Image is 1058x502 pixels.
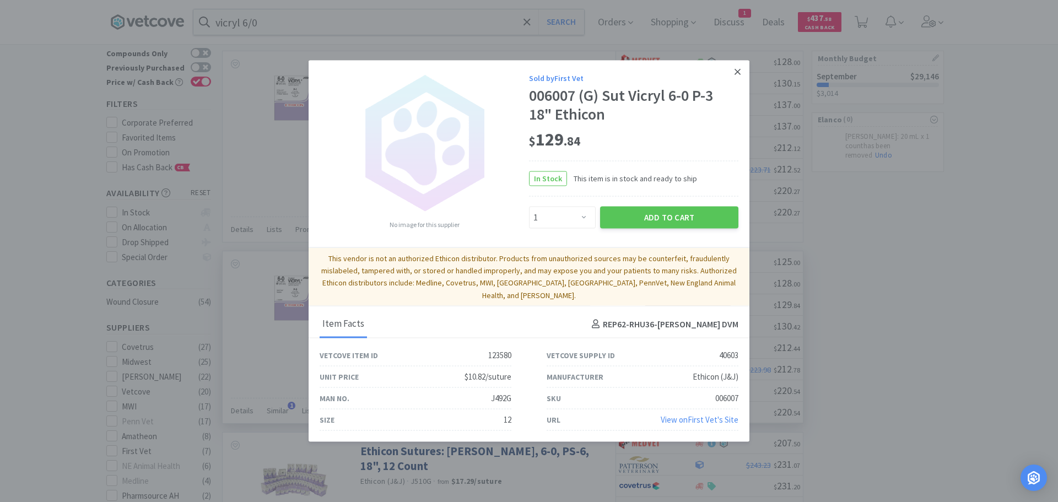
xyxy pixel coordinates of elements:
[320,371,359,383] div: Unit Price
[547,392,561,404] div: SKU
[529,133,536,148] span: $
[567,172,697,185] span: This item is in stock and ready to ship
[529,87,738,123] div: 006007 (G) Sut Vicryl 6-0 P-3 18" Ethicon
[320,349,378,361] div: Vetcove Item ID
[587,317,738,332] h4: REP62-RHU36 - [PERSON_NAME] DVM
[529,72,738,84] div: Sold by First Vet
[320,311,367,338] div: Item Facts
[600,207,738,229] button: Add to Cart
[353,71,496,214] img: no_image.png
[504,413,511,427] div: 12
[661,414,738,425] a: View onFirst Vet's Site
[491,392,511,405] div: J492G
[547,371,603,383] div: Manufacturer
[1021,465,1047,491] div: Open Intercom Messenger
[547,414,560,426] div: URL
[715,392,738,405] div: 006007
[529,128,580,150] span: 129
[564,133,580,148] span: . 84
[320,414,334,426] div: Size
[547,349,615,361] div: Vetcove Supply ID
[390,219,460,229] span: No image for this supplier
[693,370,738,384] div: Ethicon (J&J)
[320,392,349,404] div: Man No.
[488,349,511,362] div: 123580
[719,349,738,362] div: 40603
[530,172,566,186] span: In Stock
[313,252,745,301] p: This vendor is not an authorized Ethicon distributor. Products from unauthorized sources may be c...
[465,370,511,384] div: $10.82/suture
